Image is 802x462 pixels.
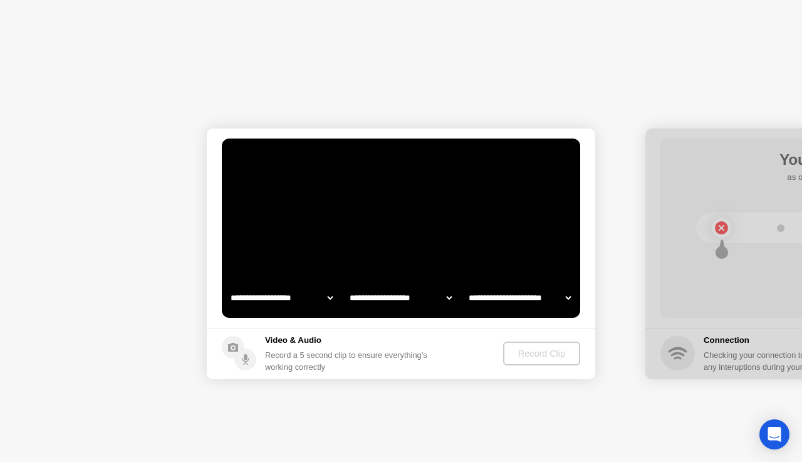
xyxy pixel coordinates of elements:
select: Available microphones [466,285,573,310]
div: Open Intercom Messenger [759,419,789,449]
div: Record Clip [508,349,575,359]
h5: Video & Audio [265,334,432,347]
div: Record a 5 second clip to ensure everything’s working correctly [265,349,432,373]
select: Available speakers [347,285,454,310]
select: Available cameras [228,285,335,310]
button: Record Clip [503,342,580,365]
